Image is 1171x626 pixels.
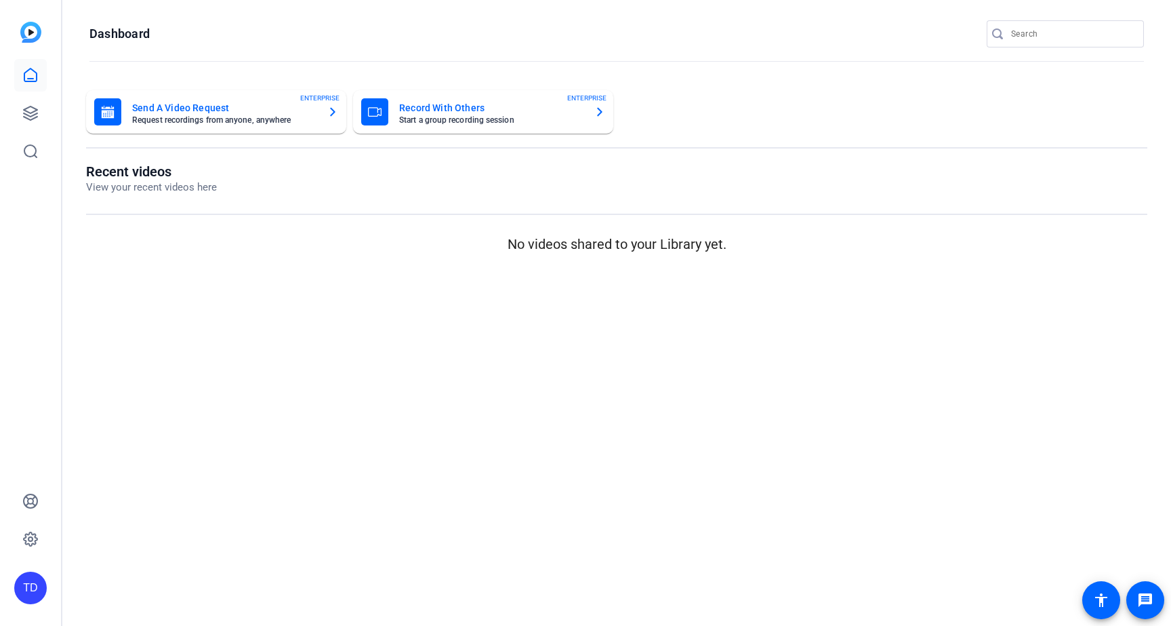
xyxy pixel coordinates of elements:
span: ENTERPRISE [567,93,607,103]
mat-icon: accessibility [1093,592,1109,608]
mat-card-subtitle: Request recordings from anyone, anywhere [132,116,316,124]
button: Send A Video RequestRequest recordings from anyone, anywhereENTERPRISE [86,90,346,134]
mat-card-title: Record With Others [399,100,583,116]
img: blue-gradient.svg [20,22,41,43]
input: Search [1011,26,1133,42]
mat-icon: message [1137,592,1153,608]
mat-card-subtitle: Start a group recording session [399,116,583,124]
p: View your recent videos here [86,180,217,195]
span: ENTERPRISE [300,93,340,103]
h1: Recent videos [86,163,217,180]
div: TD [14,572,47,604]
p: No videos shared to your Library yet. [86,234,1147,254]
h1: Dashboard [89,26,150,42]
mat-card-title: Send A Video Request [132,100,316,116]
button: Record With OthersStart a group recording sessionENTERPRISE [353,90,613,134]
